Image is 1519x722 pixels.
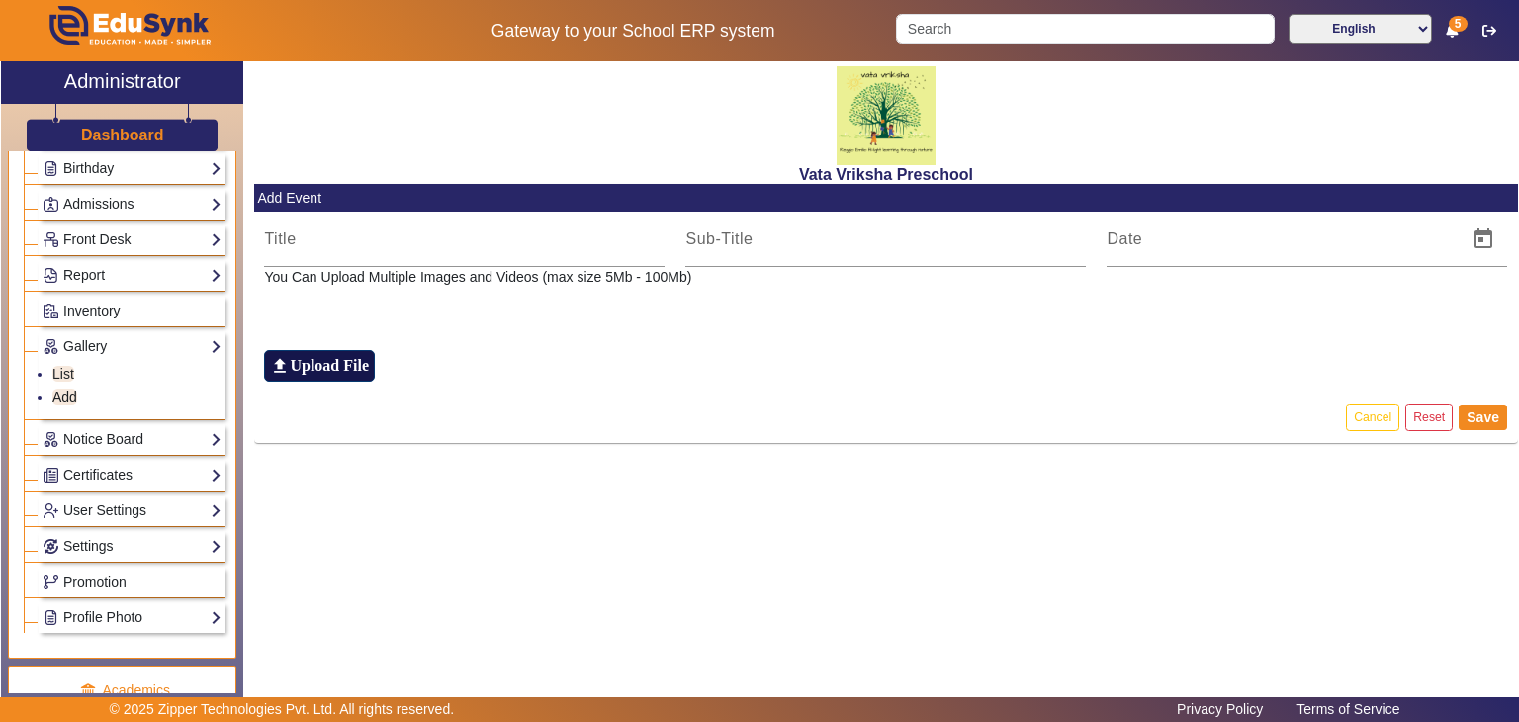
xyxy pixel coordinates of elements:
a: Terms of Service [1287,696,1409,722]
img: Branchoperations.png [44,575,58,589]
input: Sub-Title [685,227,1086,251]
p: You Can Upload Multiple Images and Videos (max size 5Mb - 100Mb) [264,267,1507,288]
h3: Dashboard [81,126,164,144]
input: Title [264,227,665,251]
a: Dashboard [80,125,165,145]
a: Privacy Policy [1167,696,1273,722]
button: Save [1459,405,1507,430]
span: 5 [1449,16,1468,32]
p: Academics [24,680,225,701]
a: Inventory [43,300,222,322]
h6: Upload File [290,356,369,375]
span: Inventory [63,303,121,318]
img: academic.png [79,682,97,700]
p: © 2025 Zipper Technologies Pvt. Ltd. All rights reserved. [110,699,455,720]
h2: Administrator [64,69,181,93]
h5: Gateway to your School ERP system [391,21,875,42]
a: Administrator [1,61,243,104]
input: Search [896,14,1274,44]
img: Inventory.png [44,304,58,318]
button: Reset [1405,404,1453,430]
a: Promotion [43,571,222,593]
mat-icon: file_upload [270,356,290,376]
mat-card-header: Add Event [254,184,1518,212]
img: 817d6453-c4a2-41f8-ac39-e8a470f27eea [837,66,936,165]
button: Cancel [1346,404,1399,430]
input: Date [1107,227,1456,251]
a: Add [52,389,77,405]
button: Open calendar [1460,216,1507,263]
h2: Vata Vriksha Preschool [254,165,1518,184]
a: List [52,366,74,382]
span: Promotion [63,574,127,589]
